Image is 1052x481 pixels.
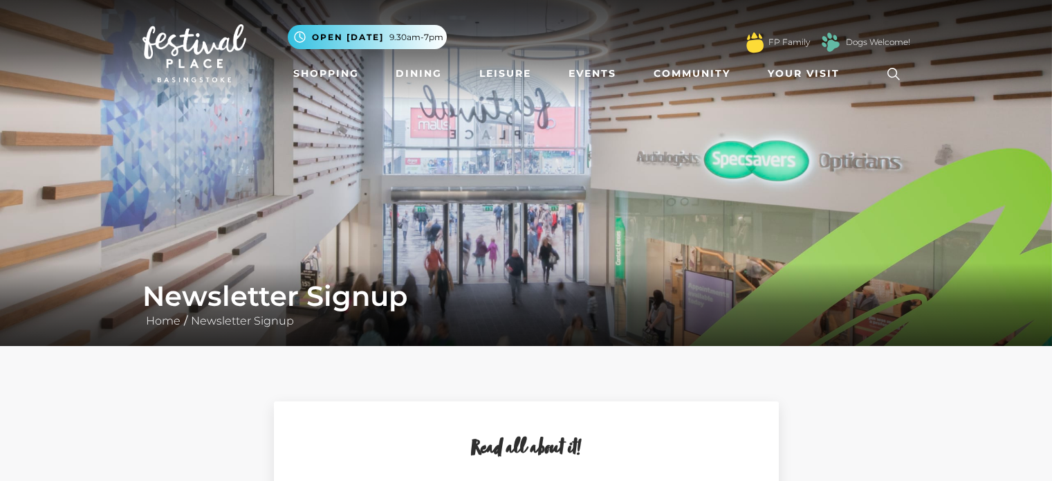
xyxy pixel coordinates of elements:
a: Shopping [288,61,364,87]
a: Events [563,61,622,87]
span: Open [DATE] [312,31,384,44]
a: Community [648,61,736,87]
a: Leisure [474,61,537,87]
h1: Newsletter Signup [142,280,910,313]
a: Dining [390,61,447,87]
button: Open [DATE] 9.30am-7pm [288,25,447,49]
div: / [132,280,921,329]
img: Festival Place Logo [142,24,246,82]
a: Your Visit [762,61,852,87]
a: Newsletter Signup [187,314,297,327]
h2: Read all about it! [308,436,744,462]
a: Dogs Welcome! [846,36,910,48]
a: FP Family [768,36,810,48]
span: 9.30am-7pm [389,31,443,44]
span: Your Visit [768,66,840,81]
a: Home [142,314,184,327]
